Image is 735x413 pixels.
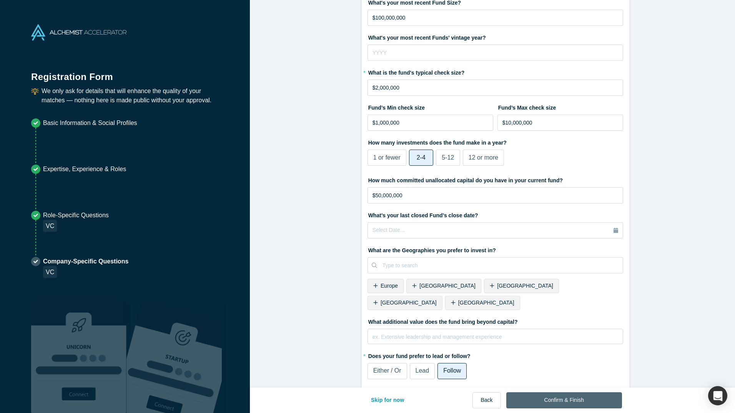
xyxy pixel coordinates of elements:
input: $ [367,10,624,26]
button: Confirm & Finish [506,392,622,408]
img: Alchemist Accelerator Logo [31,24,126,40]
button: Select Date... [367,222,624,238]
h1: Registration Form [31,62,219,84]
label: What are the Geographies you prefer to invest in? [367,244,624,255]
label: How many investments does the fund make in a year? [367,136,624,147]
input: YYYY [367,45,624,61]
span: [GEOGRAPHIC_DATA] [419,283,476,289]
span: 12 or more [469,154,498,161]
div: Europe [367,279,404,293]
div: [GEOGRAPHIC_DATA] [406,279,481,293]
label: What is the fund's typical check size? [367,66,624,77]
span: [GEOGRAPHIC_DATA] [381,300,437,306]
div: VC [43,266,57,278]
span: Select Date... [372,227,405,233]
span: Follow [443,367,461,374]
label: Fund’s Min check size [367,101,494,112]
span: Lead [416,367,429,374]
p: Basic Information & Social Profiles [43,118,137,128]
span: 2-4 [417,154,426,161]
button: Back [472,392,501,408]
label: Does your fund prefer to lead or follow? [367,350,624,360]
p: Role-Specific Questions [43,211,109,220]
label: Fund’s Max check size [497,101,624,112]
div: VC [43,220,57,232]
span: [GEOGRAPHIC_DATA] [458,300,514,306]
div: rdw-wrapper [367,329,624,344]
input: $ [497,115,624,131]
label: What additional value does the fund bring beyond capital? [367,315,624,326]
label: What's your most recent Funds' vintage year? [367,31,624,42]
p: We only ask for details that will enhance the quality of your matches — nothing here is made publ... [42,87,219,105]
input: $ [367,80,624,96]
div: [GEOGRAPHIC_DATA] [445,296,520,310]
input: $ [367,115,494,131]
span: Either / Or [373,367,401,374]
div: [GEOGRAPHIC_DATA] [484,279,559,293]
span: 5-12 [442,154,454,161]
span: [GEOGRAPHIC_DATA] [497,283,553,289]
img: Prism AI [126,300,222,413]
img: Robust Technologies [31,300,126,413]
p: Expertise, Experience & Roles [43,165,126,174]
p: Company-Specific Questions [43,257,128,266]
label: How much committed unallocated capital do you have in your current fund? [367,174,624,185]
div: rdw-editor [373,331,619,347]
span: 1 or fewer [373,154,401,161]
span: Europe [381,283,398,289]
label: What’s your last closed Fund’s close date? [367,209,624,220]
button: Skip for now [363,392,412,408]
div: [GEOGRAPHIC_DATA] [367,296,442,310]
